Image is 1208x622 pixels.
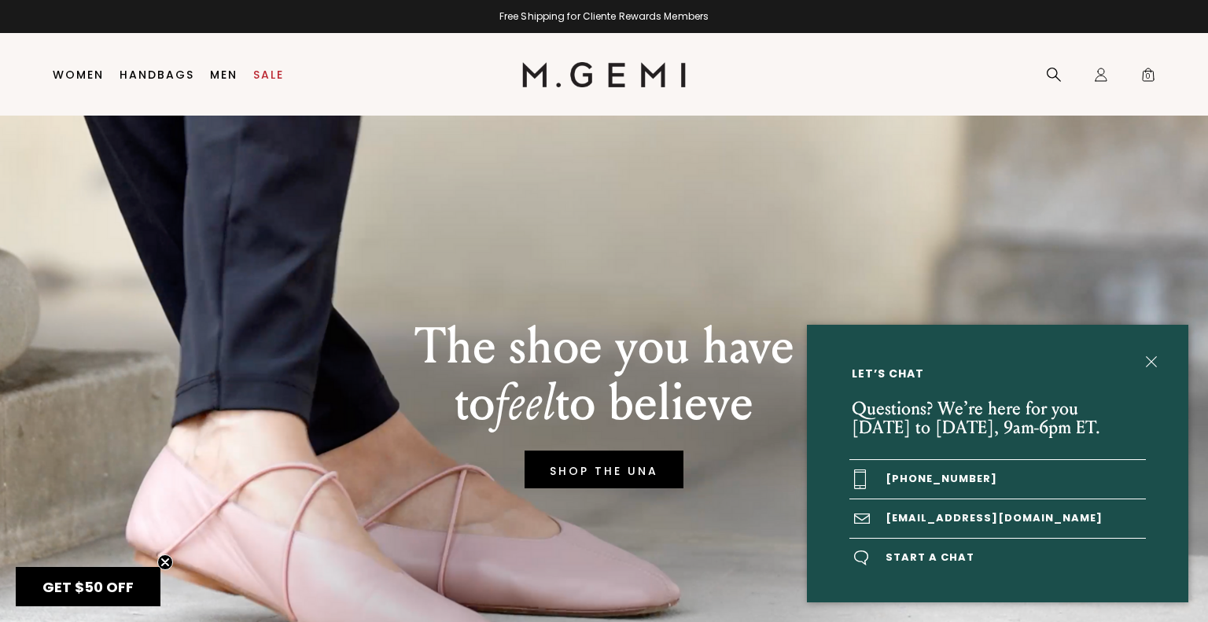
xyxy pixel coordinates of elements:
[854,513,870,524] img: Contact us: email
[849,460,1146,499] a: Contact us: phone[PHONE_NUMBER]
[854,469,866,489] img: Contact us: phone
[16,567,160,606] div: GET $50 OFFClose teaser
[849,399,1146,437] div: Questions? We’re here for you [DATE] to [DATE], 9am-6pm ET.
[849,499,1146,538] a: Contact us: email[EMAIL_ADDRESS][DOMAIN_NAME]
[1146,356,1157,367] img: close
[849,367,1146,380] div: Let’s Chat
[42,577,134,597] span: GET $50 OFF
[854,550,868,565] img: Contact us: chat
[849,539,1146,577] span: Start a chat
[157,554,173,570] button: Close teaser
